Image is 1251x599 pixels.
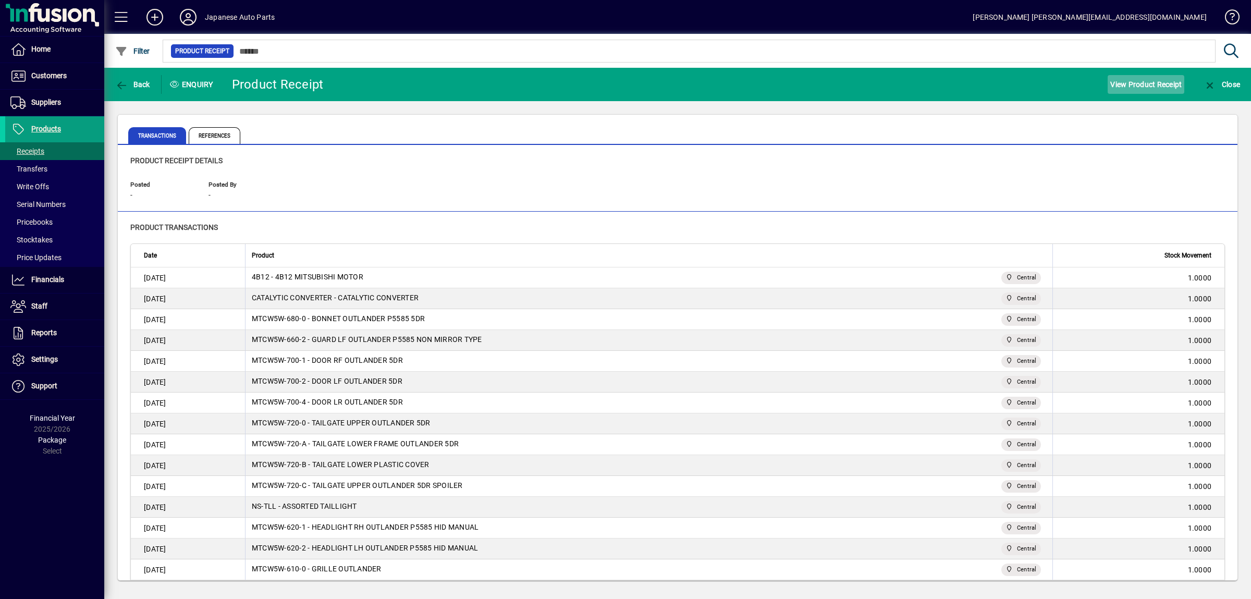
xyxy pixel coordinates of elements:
[5,249,104,266] a: Price Updates
[131,518,245,539] td: [DATE]
[10,253,62,262] span: Price Updates
[1052,393,1224,413] td: 1.0000
[1017,523,1037,533] span: Central
[1001,418,1041,430] span: Central
[131,351,245,372] td: [DATE]
[1052,351,1224,372] td: 1.0000
[1017,356,1037,366] span: Central
[31,302,47,310] span: Staff
[1001,292,1041,305] span: Central
[10,236,53,244] span: Stocktakes
[205,9,275,26] div: Japanese Auto Parts
[130,223,218,231] span: Product transactions
[1052,288,1224,309] td: 1.0000
[1017,439,1037,450] span: Central
[10,182,49,191] span: Write Offs
[252,250,274,261] span: Product
[5,320,104,346] a: Reports
[131,330,245,351] td: [DATE]
[5,90,104,116] a: Suppliers
[115,80,150,89] span: Back
[115,47,150,55] span: Filter
[252,501,357,514] div: NS-TLL - ASSORTED TAILLIGHT
[1204,80,1240,89] span: Close
[1001,313,1041,326] span: Central
[31,382,57,390] span: Support
[252,564,382,576] div: MTCW5W-610-0 - GRILLE OUTLANDER
[5,178,104,195] a: Write Offs
[1217,2,1238,36] a: Knowledge Base
[5,142,104,160] a: Receipts
[189,127,240,144] span: References
[5,267,104,293] a: Financials
[1164,250,1211,261] span: Stock Movement
[131,455,245,476] td: [DATE]
[31,125,61,133] span: Products
[1052,267,1224,288] td: 1.0000
[138,8,171,27] button: Add
[1017,294,1037,304] span: Central
[252,272,363,284] div: 4B12 - 4B12 MITSUBISHI MOTOR
[252,459,430,472] div: MTCW5W-720-B - TAILGATE LOWER PLASTIC COVER
[208,181,271,188] span: Posted By
[1001,397,1041,409] span: Central
[1052,539,1224,559] td: 1.0000
[1052,372,1224,393] td: 1.0000
[1052,330,1224,351] td: 1.0000
[1052,497,1224,518] td: 1.0000
[131,372,245,393] td: [DATE]
[171,8,205,27] button: Profile
[10,218,53,226] span: Pricebooks
[252,397,403,409] div: MTCW5W-700-4 - DOOR LR OUTLANDER 5DR
[252,438,459,451] div: MTCW5W-720-A - TAILGATE LOWER FRAME OUTLANDER 5DR
[1017,565,1037,575] span: Central
[113,42,153,60] button: Filter
[131,559,245,580] td: [DATE]
[1001,272,1041,284] span: Central
[113,75,153,94] button: Back
[130,156,223,165] span: Product Receipt Details
[131,393,245,413] td: [DATE]
[5,160,104,178] a: Transfers
[1017,460,1037,471] span: Central
[1001,480,1041,493] span: Central
[162,76,224,93] div: Enquiry
[5,294,104,320] a: Staff
[30,414,75,422] span: Financial Year
[5,195,104,213] a: Serial Numbers
[10,165,47,173] span: Transfers
[1017,398,1037,408] span: Central
[1001,376,1041,388] span: Central
[38,436,66,444] span: Package
[208,191,211,200] span: -
[1017,335,1037,346] span: Central
[131,476,245,497] td: [DATE]
[5,373,104,399] a: Support
[130,191,132,200] span: -
[1201,75,1243,94] button: Close
[252,334,482,347] div: MTCW5W-660-2 - GUARD LF OUTLANDER P5585 NON MIRROR TYPE
[131,539,245,559] td: [DATE]
[131,288,245,309] td: [DATE]
[1052,434,1224,455] td: 1.0000
[128,127,186,144] span: Transactions
[131,267,245,288] td: [DATE]
[175,46,229,56] span: Product Receipt
[252,543,479,555] div: MTCW5W-620-2 - HEADLIGHT LH OUTLANDER P5585 HID MANUAL
[1017,273,1037,283] span: Central
[31,98,61,106] span: Suppliers
[1052,476,1224,497] td: 1.0000
[1001,459,1041,472] span: Central
[1017,377,1037,387] span: Central
[1017,544,1037,554] span: Central
[31,355,58,363] span: Settings
[131,413,245,434] td: [DATE]
[252,418,431,430] div: MTCW5W-720-0 - TAILGATE UPPER OUTLANDER 5DR
[5,347,104,373] a: Settings
[1110,76,1182,93] span: View Product Receipt
[31,71,67,80] span: Customers
[131,497,245,518] td: [DATE]
[252,522,479,534] div: MTCW5W-620-1 - HEADLIGHT RH OUTLANDER P5585 HID MANUAL
[104,75,162,94] app-page-header-button: Back
[1052,309,1224,330] td: 1.0000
